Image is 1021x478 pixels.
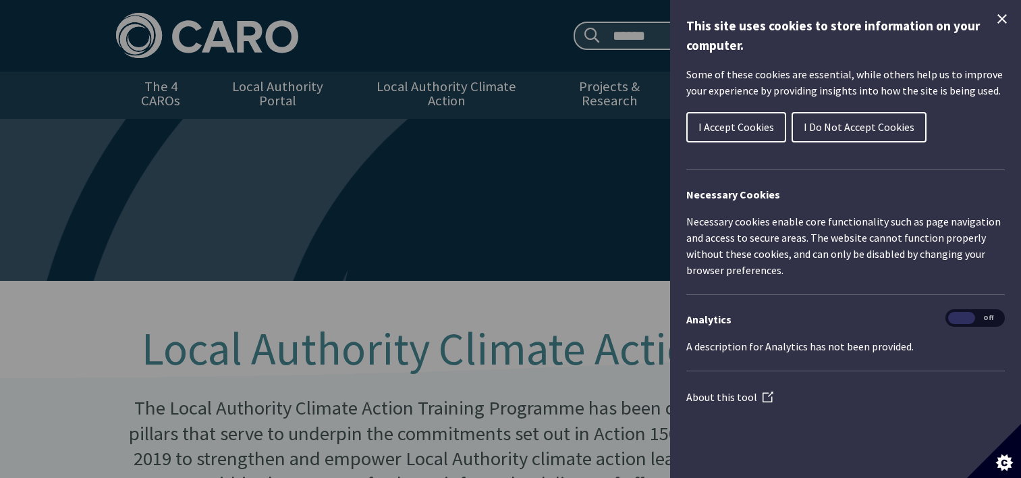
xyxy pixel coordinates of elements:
[686,16,1005,55] h1: This site uses cookies to store information on your computer.
[792,112,927,142] button: I Do Not Accept Cookies
[804,120,914,134] span: I Do Not Accept Cookies
[686,112,786,142] button: I Accept Cookies
[948,312,975,325] span: On
[686,338,1005,354] p: A description for Analytics has not been provided.
[994,11,1010,27] button: Close Cookie Control
[686,66,1005,99] p: Some of these cookies are essential, while others help us to improve your experience by providing...
[698,120,774,134] span: I Accept Cookies
[686,311,1005,327] h3: Analytics
[967,424,1021,478] button: Set cookie preferences
[686,390,773,404] a: About this tool
[686,213,1005,278] p: Necessary cookies enable core functionality such as page navigation and access to secure areas. T...
[975,312,1002,325] span: Off
[686,186,1005,203] h2: Necessary Cookies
